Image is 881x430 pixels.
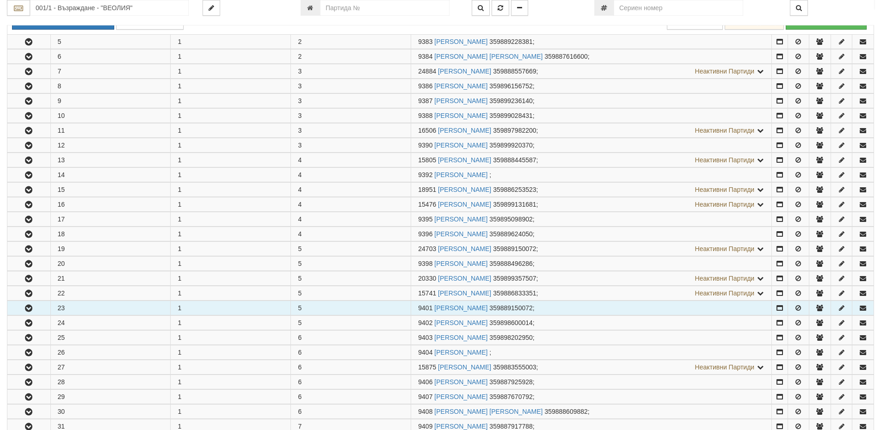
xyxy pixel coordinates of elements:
[493,68,536,75] span: 359888557669
[434,334,487,341] a: [PERSON_NAME]
[298,378,302,386] span: 6
[171,64,291,78] td: 1
[171,79,291,93] td: 1
[50,123,171,137] td: 11
[418,334,432,341] span: Партида №
[298,349,302,356] span: 6
[298,260,302,267] span: 5
[418,201,436,208] span: Партида №
[298,423,302,430] span: 7
[434,112,487,119] a: [PERSON_NAME]
[298,275,302,282] span: 5
[438,186,491,193] a: [PERSON_NAME]
[544,53,587,60] span: 359887616600
[434,38,487,45] a: [PERSON_NAME]
[411,286,772,300] td: ;
[489,230,532,238] span: 359889624050
[298,245,302,252] span: 5
[171,271,291,285] td: 1
[544,408,587,415] span: 359888609882
[434,423,487,430] a: [PERSON_NAME]
[411,49,772,63] td: ;
[411,64,772,78] td: ;
[411,241,772,256] td: ;
[695,201,755,208] span: Неактивни Партиди
[695,68,755,75] span: Неактивни Партиди
[50,182,171,197] td: 15
[418,141,432,149] span: Партида №
[171,49,291,63] td: 1
[298,304,302,312] span: 5
[434,378,487,386] a: [PERSON_NAME]
[171,389,291,404] td: 1
[411,108,772,123] td: ;
[411,93,772,108] td: ;
[411,345,772,359] td: ;
[418,156,436,164] span: Партида №
[171,227,291,241] td: 1
[50,49,171,63] td: 6
[493,275,536,282] span: 359899357507
[418,97,432,104] span: Партида №
[493,201,536,208] span: 359899131681
[298,201,302,208] span: 4
[50,256,171,270] td: 20
[298,408,302,415] span: 6
[411,138,772,152] td: ;
[411,123,772,137] td: ;
[171,212,291,226] td: 1
[50,138,171,152] td: 12
[438,289,491,297] a: [PERSON_NAME]
[171,315,291,330] td: 1
[298,319,302,326] span: 5
[434,53,542,60] a: [PERSON_NAME] [PERSON_NAME]
[298,141,302,149] span: 3
[50,404,171,418] td: 30
[298,171,302,178] span: 4
[418,112,432,119] span: Партида №
[438,156,491,164] a: [PERSON_NAME]
[695,275,755,282] span: Неактивни Партиди
[493,156,536,164] span: 359888445587
[418,186,436,193] span: Партида №
[50,389,171,404] td: 29
[434,408,542,415] a: [PERSON_NAME] [PERSON_NAME]
[418,275,436,282] span: Партида №
[434,349,487,356] a: [PERSON_NAME]
[50,301,171,315] td: 23
[50,64,171,78] td: 7
[418,319,432,326] span: Партида №
[438,201,491,208] a: [PERSON_NAME]
[298,186,302,193] span: 4
[418,68,436,75] span: Партида №
[489,393,532,400] span: 359887670792
[493,289,536,297] span: 359886833351
[434,215,487,223] a: [PERSON_NAME]
[50,375,171,389] td: 28
[411,182,772,197] td: ;
[434,319,487,326] a: [PERSON_NAME]
[411,389,772,404] td: ;
[411,34,772,49] td: ;
[298,112,302,119] span: 3
[50,360,171,374] td: 27
[418,378,432,386] span: Партида №
[171,360,291,374] td: 1
[298,127,302,134] span: 3
[418,127,436,134] span: Партида №
[418,38,432,45] span: Партида №
[411,330,772,344] td: ;
[489,38,532,45] span: 359889228381
[50,271,171,285] td: 21
[434,141,487,149] a: [PERSON_NAME]
[50,153,171,167] td: 13
[171,301,291,315] td: 1
[489,334,532,341] span: 359898202950
[171,167,291,182] td: 1
[298,363,302,371] span: 6
[171,182,291,197] td: 1
[434,171,487,178] a: [PERSON_NAME]
[411,256,772,270] td: ;
[50,345,171,359] td: 26
[493,363,536,371] span: 359883555003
